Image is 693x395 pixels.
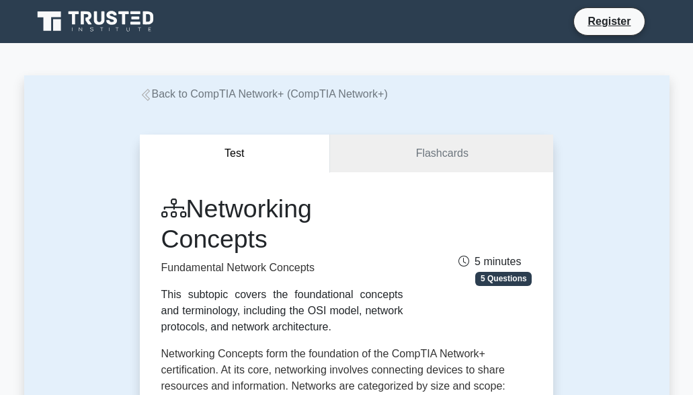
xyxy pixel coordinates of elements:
h1: Networking Concepts [161,194,403,254]
a: Back to CompTIA Network+ (CompTIA Network+) [140,88,388,100]
span: 5 Questions [475,272,532,285]
p: Fundamental Network Concepts [161,260,403,276]
div: This subtopic covers the foundational concepts and terminology, including the OSI model, network ... [161,287,403,335]
a: Register [579,13,639,30]
a: Flashcards [330,135,553,173]
span: 5 minutes [458,256,521,267]
button: Test [140,135,331,173]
